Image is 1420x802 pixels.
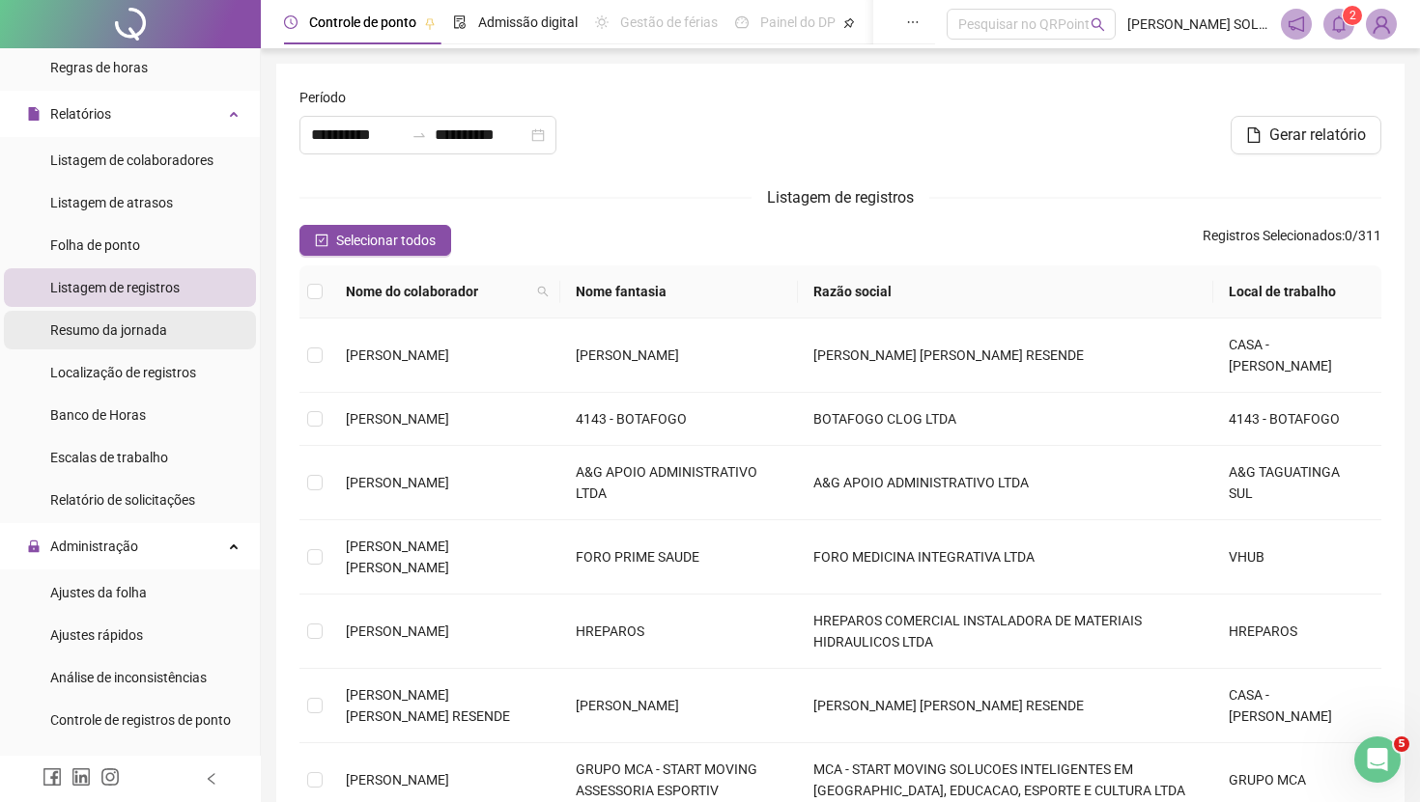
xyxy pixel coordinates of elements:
span: book [872,15,886,29]
span: Banco de Horas [50,407,146,423]
span: to [412,127,427,143]
span: Administração [50,539,138,554]
span: Relatório de solicitações [50,492,195,508]
td: CASA - [PERSON_NAME] [1213,318,1381,393]
th: Razão social [798,265,1213,318]
iframe: Intercom live chat [1354,736,1401,783]
span: Listagem de registros [50,280,180,295]
span: left [205,772,218,786]
span: Folha de ponto [50,237,140,253]
th: Nome fantasia [560,265,798,318]
span: search [533,277,553,306]
td: [PERSON_NAME] [PERSON_NAME] RESENDE [798,318,1213,393]
span: Gestão de férias [620,14,718,30]
td: A&G APOIO ADMINISTRATIVO LTDA [798,446,1213,520]
span: Controle de registros de ponto [50,712,231,728]
button: Gerar relatório [1231,116,1381,154]
span: [PERSON_NAME] [346,623,449,639]
span: Controle de ponto [309,14,416,30]
span: Registros Selecionados [1203,228,1342,243]
span: facebook [43,767,62,787]
th: Local de trabalho [1213,265,1381,318]
td: A&G TAGUATINGA SUL [1213,446,1381,520]
span: [PERSON_NAME] [PERSON_NAME] [346,539,449,575]
span: 2 [1349,9,1356,22]
td: HREPAROS COMERCIAL INSTALADORA DE MATERIAIS HIDRAULICOS LTDA [798,595,1213,669]
span: bell [1330,15,1348,33]
td: FORO MEDICINA INTEGRATIVA LTDA [798,520,1213,595]
span: Admissão digital [478,14,578,30]
span: file [27,107,41,121]
button: Selecionar todos [299,225,451,256]
td: [PERSON_NAME] [PERSON_NAME] RESENDE [798,669,1213,743]
span: Selecionar todos [336,230,436,251]
span: Nome do colaborador [346,281,529,302]
span: 5 [1394,736,1409,752]
td: A&G APOIO ADMINISTRATIVO LTDA [560,446,798,520]
span: Ajustes rápidos [50,627,143,643]
span: swap-right [412,127,427,143]
span: [PERSON_NAME] [346,411,449,427]
td: BOTAFOGO CLOG LTDA [798,393,1213,446]
span: linkedin [71,767,91,787]
span: [PERSON_NAME] [346,347,449,363]
span: dashboard [735,15,749,29]
span: Escalas de trabalho [50,450,168,465]
td: 4143 - BOTAFOGO [1213,393,1381,446]
span: clock-circle [284,15,298,29]
span: [PERSON_NAME] [PERSON_NAME] RESENDE [346,687,510,724]
span: Resumo da jornada [50,322,167,338]
td: CASA - [PERSON_NAME] [1213,669,1381,743]
span: Gestão de solicitações [50,755,185,770]
span: sun [595,15,609,29]
span: [PERSON_NAME] [346,475,449,490]
td: HREPAROS [560,595,798,669]
span: Listagem de atrasos [50,195,173,210]
span: search [1091,17,1105,32]
span: Painel do DP [760,14,836,30]
span: Listagem de colaboradores [50,152,213,168]
span: Localização de registros [50,365,196,380]
span: Listagem de registros [767,188,914,207]
span: Período [299,87,346,108]
sup: 2 [1343,6,1362,25]
span: [PERSON_NAME] [346,772,449,788]
img: 67889 [1367,10,1396,39]
span: [PERSON_NAME] SOLUCOES EM FOLHA [1127,14,1269,35]
span: pushpin [843,17,855,29]
span: lock [27,539,41,553]
span: Ajustes da folha [50,585,147,600]
span: Relatórios [50,106,111,122]
span: notification [1288,15,1305,33]
span: file [1246,127,1262,143]
td: VHUB [1213,520,1381,595]
span: Regras de horas [50,60,148,75]
span: check-square [315,234,328,247]
td: HREPAROS [1213,595,1381,669]
td: FORO PRIME SAUDE [560,520,798,595]
td: 4143 - BOTAFOGO [560,393,798,446]
span: Gerar relatório [1269,124,1366,147]
span: search [537,286,549,297]
span: file-done [453,15,467,29]
span: : 0 / 311 [1203,225,1381,256]
td: [PERSON_NAME] [560,669,798,743]
td: [PERSON_NAME] [560,318,798,393]
span: instagram [100,767,120,787]
span: Análise de inconsistências [50,670,207,685]
span: pushpin [424,17,436,29]
span: ellipsis [906,15,920,29]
